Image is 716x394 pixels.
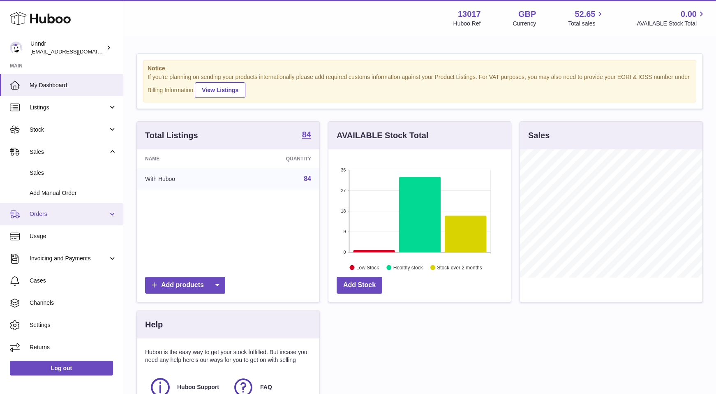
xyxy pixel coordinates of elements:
a: Add products [145,277,225,294]
span: AVAILABLE Stock Total [637,20,706,28]
span: Sales [30,148,108,156]
span: 52.65 [575,9,595,20]
strong: 84 [302,130,311,139]
span: Stock [30,126,108,134]
strong: GBP [518,9,536,20]
img: sofiapanwar@gmail.com [10,42,22,54]
span: 0.00 [681,9,697,20]
span: Returns [30,343,117,351]
td: With Huboo [137,168,233,190]
span: [EMAIL_ADDRESS][DOMAIN_NAME] [30,48,121,55]
div: Unndr [30,40,104,56]
span: Huboo Support [177,383,219,391]
text: Stock over 2 months [437,264,482,270]
span: Cases [30,277,117,285]
a: 52.65 Total sales [568,9,605,28]
span: Orders [30,210,108,218]
span: Add Manual Order [30,189,117,197]
h3: AVAILABLE Stock Total [337,130,428,141]
a: Add Stock [337,277,382,294]
a: 84 [304,175,311,182]
span: Total sales [568,20,605,28]
strong: Notice [148,65,692,72]
div: Huboo Ref [453,20,481,28]
text: 0 [343,250,346,255]
text: 36 [341,167,346,172]
th: Name [137,149,233,168]
a: Log out [10,361,113,375]
p: Huboo is the easy way to get your stock fulfilled. But incase you need any help here's our ways f... [145,348,311,364]
th: Quantity [233,149,319,168]
h3: Sales [528,130,550,141]
a: 0.00 AVAILABLE Stock Total [637,9,706,28]
a: 84 [302,130,311,140]
span: Usage [30,232,117,240]
span: My Dashboard [30,81,117,89]
text: 9 [343,229,346,234]
strong: 13017 [458,9,481,20]
h3: Help [145,319,163,330]
span: FAQ [260,383,272,391]
text: Healthy stock [393,264,423,270]
text: Low Stock [356,264,379,270]
span: Sales [30,169,117,177]
text: 18 [341,209,346,213]
div: Currency [513,20,536,28]
a: View Listings [195,82,245,98]
text: 27 [341,188,346,193]
span: Listings [30,104,108,111]
span: Channels [30,299,117,307]
span: Settings [30,321,117,329]
div: If you're planning on sending your products internationally please add required customs informati... [148,73,692,98]
span: Invoicing and Payments [30,255,108,262]
h3: Total Listings [145,130,198,141]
